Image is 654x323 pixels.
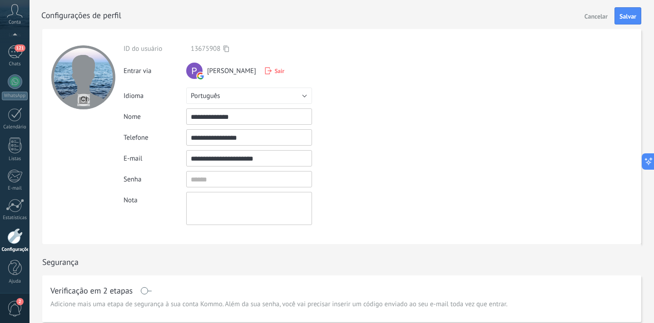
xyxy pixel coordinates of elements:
button: Salvar [614,7,641,24]
span: 13675908 [191,44,220,53]
div: E-mail [124,154,186,163]
div: Senha [124,175,186,184]
div: Telefone [124,133,186,142]
div: ID do usuário [124,44,186,53]
div: Entrar via [124,62,186,75]
span: Salvar [619,13,636,20]
span: 121 [15,44,25,52]
h1: Verificação em 2 etapas [50,287,133,294]
div: Idioma [124,92,186,100]
div: Listas [2,156,28,162]
span: Sair [275,67,284,75]
span: Cancelar [585,13,608,20]
span: Português [191,92,220,100]
div: Estatísticas [2,215,28,221]
h1: Segurança [42,257,79,267]
span: [PERSON_NAME] [207,67,256,75]
div: E-mail [2,186,28,191]
button: Português [186,88,312,104]
div: Chats [2,61,28,67]
span: 2 [16,298,24,305]
div: Calendário [2,124,28,130]
button: Cancelar [581,9,611,23]
div: Nota [124,192,186,205]
div: Configurações [2,247,28,253]
div: Ajuda [2,279,28,284]
span: Conta [9,20,21,25]
div: Nome [124,113,186,121]
span: Adicione mais uma etapa de segurança à sua conta Kommo. Além da sua senha, você vai precisar inse... [50,300,507,309]
div: WhatsApp [2,92,28,100]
